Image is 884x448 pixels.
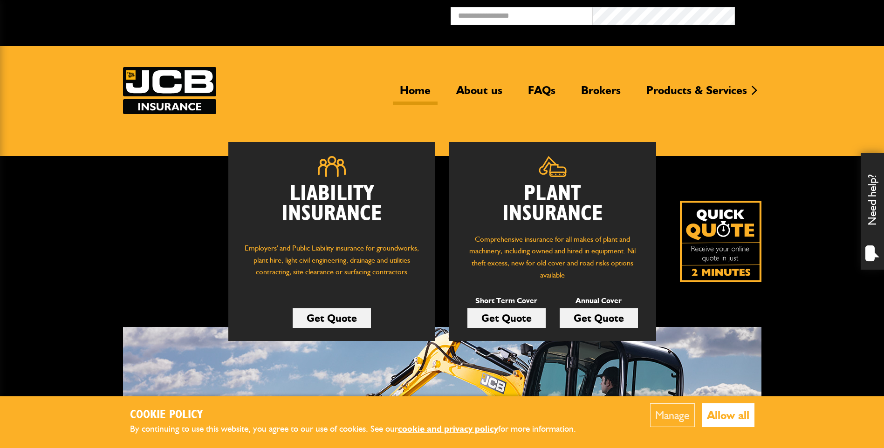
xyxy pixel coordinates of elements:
div: Need help? [861,153,884,270]
a: FAQs [521,83,562,105]
img: Quick Quote [680,201,761,282]
h2: Cookie Policy [130,408,591,422]
p: Comprehensive insurance for all makes of plant and machinery, including owned and hired in equipm... [463,233,642,281]
button: Manage [650,403,695,427]
img: JCB Insurance Services logo [123,67,216,114]
h2: Plant Insurance [463,184,642,224]
a: Get Quote [467,308,546,328]
a: About us [449,83,509,105]
p: Annual Cover [560,295,638,307]
button: Allow all [702,403,754,427]
p: Short Term Cover [467,295,546,307]
a: JCB Insurance Services [123,67,216,114]
a: Get Quote [293,308,371,328]
button: Broker Login [735,7,877,21]
a: Home [393,83,438,105]
a: Get your insurance quote isn just 2-minutes [680,201,761,282]
a: Brokers [574,83,628,105]
p: By continuing to use this website, you agree to our use of cookies. See our for more information. [130,422,591,436]
a: cookie and privacy policy [398,423,498,434]
p: Employers' and Public Liability insurance for groundworks, plant hire, light civil engineering, d... [242,242,421,287]
h2: Liability Insurance [242,184,421,233]
a: Get Quote [560,308,638,328]
a: Products & Services [639,83,754,105]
